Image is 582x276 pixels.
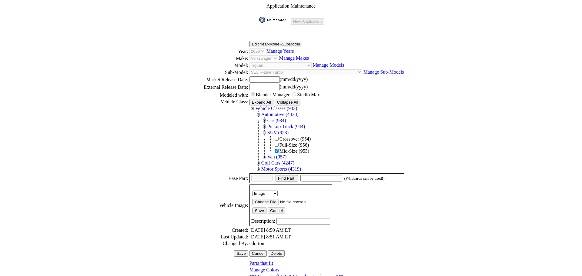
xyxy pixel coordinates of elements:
img: maint.gif [259,17,289,23]
a: Manage Sub-Models [363,69,404,75]
input: Save [234,250,248,257]
span: cdorton [249,241,264,246]
input: Be careful! Delete cannot be un-done! [268,250,285,257]
td: Modeled with: [178,91,248,98]
img: Expand Golf Cars (4247) [256,160,261,166]
a: Car (934) [267,118,286,123]
img: Expand Car (934) [262,118,267,124]
label: Studio Max [297,92,320,97]
td: Application Maintenance [178,3,404,9]
img: Collapse Automotive (4438) [256,111,261,118]
td: Last Updated: [178,234,248,240]
a: Automotive (4438) [261,112,299,117]
td: Make: [178,55,248,62]
a: Motor Sports (4319) [261,166,301,171]
a: Manage Models [313,62,344,68]
a: Golf Cars (4247) [261,160,294,165]
span: [DATE] 8:50 AM ET [249,228,291,233]
span: Mid-Size (955) [279,148,309,154]
small: (Wildcards can be used!) [344,176,385,181]
a: Manage Colors [249,267,279,272]
img: Expand Pickup Truck (944) [262,124,267,130]
input: Cancel [268,208,285,214]
a: Manage Makes [279,55,309,61]
td: Changed By: [178,241,248,247]
input: Cancel [249,250,267,257]
input: Save [253,208,266,214]
td: Created: [178,227,248,233]
td: Vehicle Image: [178,184,248,227]
a: SUV (953) [267,130,289,135]
img: Collapse SUV (953) [262,130,267,136]
img: Expand Van (957) [262,154,267,160]
a: Van (957) [267,154,287,159]
img: Expand Motor Sports (4319) [256,166,261,172]
td: External Release Date: [178,84,248,91]
a: Parts that fit [249,261,273,266]
span: Full-Size (956) [279,142,309,148]
input: Collapse All [275,99,301,105]
span: Description: [251,218,275,224]
td: Base Part: [178,173,248,184]
span: Crossover (954) [279,136,311,141]
td: Sub-Model: [178,69,248,75]
td: Model: [178,62,248,68]
td: (mm/dd/yyyy) [249,76,404,83]
input: Expand All [249,99,273,105]
td: Vehicle Class: [178,99,248,172]
td: Year: [178,48,248,55]
input: New Application [291,18,324,25]
td: (mm/dd/yyyy) [249,84,404,91]
a: Manage Years [266,48,294,54]
label: Blender Manager [256,92,290,97]
a: Pickup Truck (944) [267,124,305,129]
input: Edit Year-Model-SubModel [249,41,303,47]
img: Collapse Vehicle Classes (933) [249,105,255,111]
span: [DATE] 8:51 AM ET [249,234,291,239]
td: Market Release Date: [178,76,248,83]
a: Vehicle Classes (933) [255,106,297,111]
input: Find Part: [276,175,298,181]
